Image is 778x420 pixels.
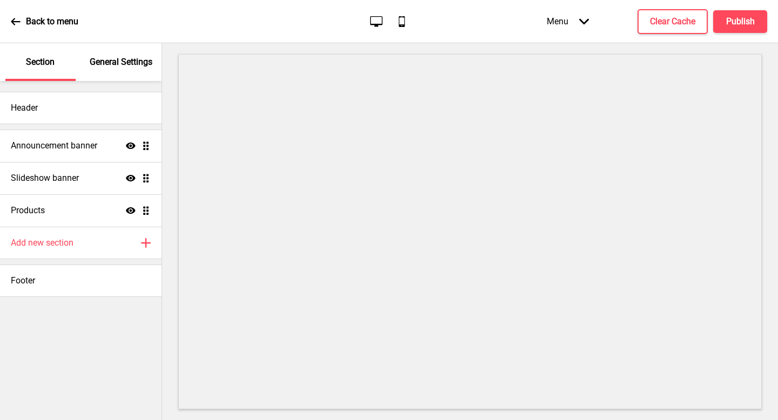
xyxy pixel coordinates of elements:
h4: Clear Cache [650,16,695,28]
h4: Add new section [11,237,73,249]
p: Back to menu [26,16,78,28]
p: Section [26,56,55,68]
a: Back to menu [11,7,78,36]
div: Menu [536,5,600,37]
p: General Settings [90,56,152,68]
h4: Footer [11,275,35,287]
h4: Header [11,102,38,114]
h4: Products [11,205,45,216]
button: Publish [713,10,767,33]
button: Clear Cache [638,9,708,34]
h4: Publish [726,16,755,28]
h4: Announcement banner [11,140,97,152]
h4: Slideshow banner [11,172,79,184]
